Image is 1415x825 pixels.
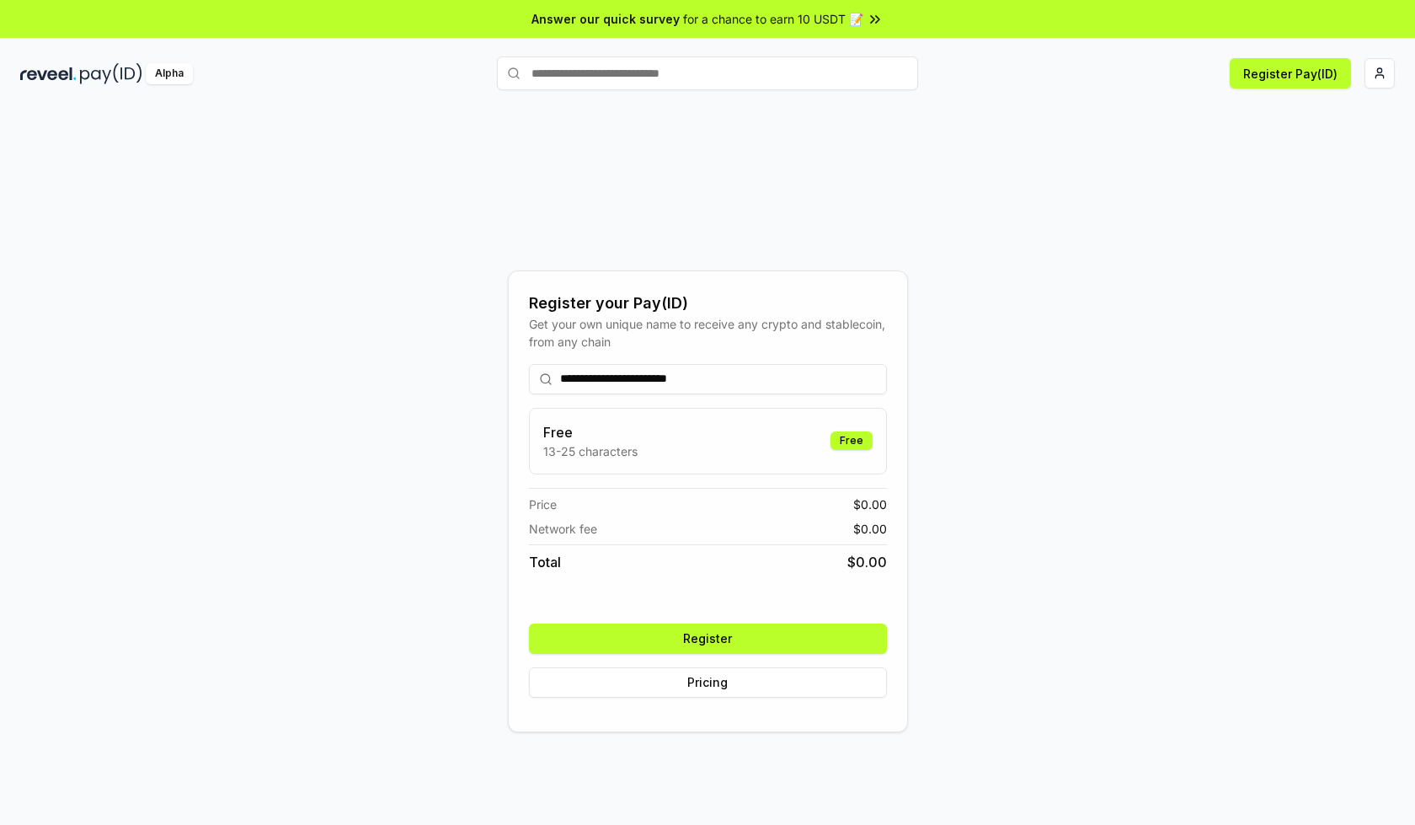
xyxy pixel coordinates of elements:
div: Alpha [146,63,193,84]
button: Register [529,624,887,654]
div: Get your own unique name to receive any crypto and stablecoin, from any chain [529,315,887,351]
div: Free [830,431,873,450]
span: Total [529,552,561,572]
span: $ 0.00 [853,496,887,513]
span: $ 0.00 [847,552,887,572]
span: Answer our quick survey [531,10,680,28]
button: Pricing [529,667,887,698]
span: Price [529,496,557,513]
img: pay_id [80,63,142,84]
span: $ 0.00 [853,520,887,538]
h3: Free [543,422,638,442]
span: Network fee [529,520,597,538]
img: reveel_dark [20,63,77,84]
div: Register your Pay(ID) [529,292,887,315]
p: 13-25 characters [543,442,638,460]
span: for a chance to earn 10 USDT 📝 [683,10,863,28]
button: Register Pay(ID) [1230,58,1351,88]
